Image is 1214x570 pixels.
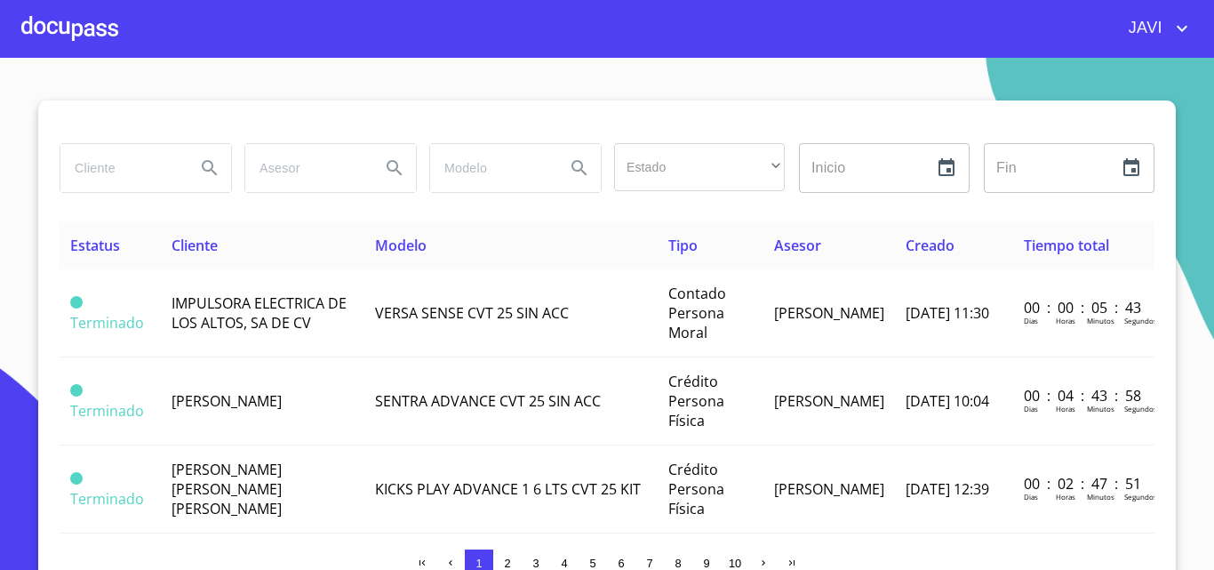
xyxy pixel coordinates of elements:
p: 00 : 02 : 47 : 51 [1024,474,1144,494]
span: Terminado [70,489,144,509]
span: [PERSON_NAME] [774,479,884,499]
p: Dias [1024,404,1038,413]
span: Estatus [70,236,120,255]
span: Tiempo total [1024,236,1109,255]
p: 00 : 00 : 05 : 43 [1024,298,1144,317]
span: Modelo [375,236,427,255]
p: Minutos [1087,316,1114,325]
p: Segundos [1124,492,1157,502]
span: 9 [703,557,709,570]
p: Horas [1056,316,1075,325]
button: Search [188,147,231,189]
div: ​ [614,143,785,191]
span: [PERSON_NAME] [PERSON_NAME] [PERSON_NAME] [172,460,282,518]
span: [PERSON_NAME] [774,303,884,323]
input: search [430,144,551,192]
p: Dias [1024,492,1038,502]
span: 4 [561,557,567,570]
span: Terminado [70,401,144,421]
span: 1 [475,557,482,570]
span: [DATE] 11:30 [906,303,989,323]
span: Terminado [70,296,83,309]
span: Crédito Persona Física [668,372,724,430]
span: [PERSON_NAME] [774,391,884,411]
span: JAVI [1115,14,1171,43]
span: SENTRA ADVANCE CVT 25 SIN ACC [375,391,601,411]
span: 5 [589,557,595,570]
span: Tipo [668,236,698,255]
input: search [60,144,181,192]
span: VERSA SENSE CVT 25 SIN ACC [375,303,569,323]
p: 00 : 04 : 43 : 58 [1024,386,1144,405]
p: Horas [1056,492,1075,502]
button: Search [558,147,601,189]
span: Asesor [774,236,821,255]
p: Minutos [1087,404,1114,413]
span: [PERSON_NAME] [172,391,282,411]
span: 6 [618,557,624,570]
button: Search [373,147,416,189]
span: Terminado [70,313,144,333]
button: account of current user [1115,14,1193,43]
span: Cliente [172,236,218,255]
span: 2 [504,557,510,570]
span: KICKS PLAY ADVANCE 1 6 LTS CVT 25 KIT [375,479,641,499]
span: 8 [675,557,681,570]
p: Segundos [1124,404,1157,413]
span: Contado Persona Moral [668,284,726,342]
span: IMPULSORA ELECTRICA DE LOS ALTOS, SA DE CV [172,293,347,333]
span: Crédito Persona Física [668,460,724,518]
span: Creado [906,236,954,255]
span: [DATE] 12:39 [906,479,989,499]
input: search [245,144,366,192]
span: Terminado [70,472,83,485]
span: 10 [729,557,741,570]
span: 7 [646,557,652,570]
p: Horas [1056,404,1075,413]
span: 3 [532,557,539,570]
span: Terminado [70,384,83,397]
p: Dias [1024,316,1038,325]
p: Minutos [1087,492,1114,502]
p: Segundos [1124,316,1157,325]
span: [DATE] 10:04 [906,391,989,411]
